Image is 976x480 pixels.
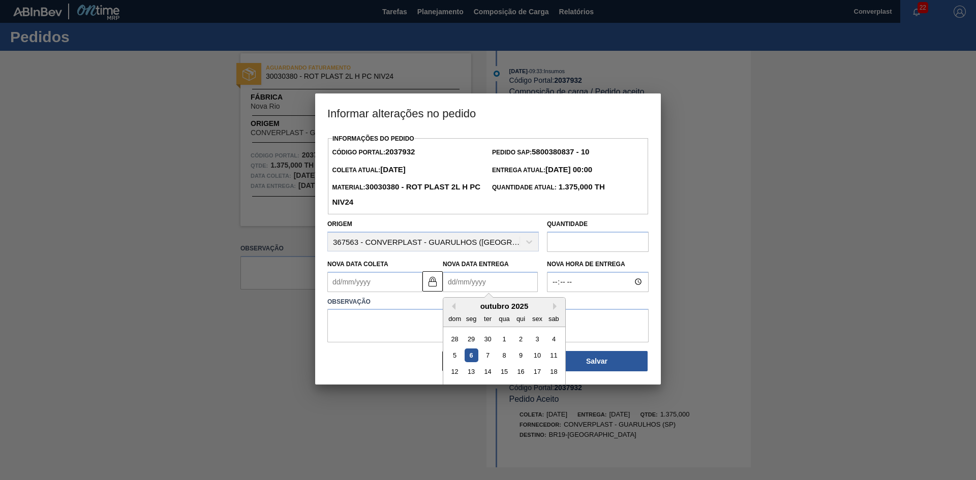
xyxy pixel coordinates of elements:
strong: 30030380 - ROT PLAST 2L H PC NIV24 [332,182,480,206]
div: Choose sexta-feira, 17 de outubro de 2025 [530,365,544,378]
strong: 5800380837 - 10 [532,147,589,156]
label: Observação [327,295,649,309]
div: ter [481,311,495,325]
label: Nova Hora de Entrega [547,257,649,272]
div: Choose quinta-feira, 23 de outubro de 2025 [514,381,528,395]
div: month 2025-10 [446,330,562,412]
strong: [DATE] 00:00 [545,165,592,174]
div: Choose domingo, 19 de outubro de 2025 [448,381,462,395]
div: seg [465,311,478,325]
img: locked [426,275,439,287]
div: Choose domingo, 28 de setembro de 2025 [448,332,462,345]
div: Choose terça-feira, 7 de outubro de 2025 [481,348,495,362]
button: locked [422,271,443,292]
input: dd/mm/yyyy [443,272,538,292]
div: Choose segunda-feira, 20 de outubro de 2025 [465,381,478,395]
div: Choose quarta-feira, 15 de outubro de 2025 [497,365,511,378]
div: Choose quarta-feira, 8 de outubro de 2025 [497,348,511,362]
label: Informações do Pedido [332,135,414,142]
button: Salvar [546,351,648,371]
div: Choose sexta-feira, 10 de outubro de 2025 [530,348,544,362]
label: Quantidade [547,220,588,228]
div: sab [547,311,561,325]
input: dd/mm/yyyy [327,272,422,292]
div: Choose sábado, 25 de outubro de 2025 [547,381,561,395]
div: Choose terça-feira, 14 de outubro de 2025 [481,365,495,378]
div: qui [514,311,528,325]
div: Choose quinta-feira, 9 de outubro de 2025 [514,348,528,362]
div: Choose domingo, 5 de outubro de 2025 [448,348,462,362]
div: Choose domingo, 12 de outubro de 2025 [448,365,462,378]
button: Previous Month [448,303,455,310]
div: Choose quinta-feira, 2 de outubro de 2025 [514,332,528,345]
div: Choose segunda-feira, 6 de outubro de 2025 [465,348,478,362]
button: Fechar [442,351,544,371]
span: Entrega Atual: [492,167,592,174]
div: Choose quarta-feira, 22 de outubro de 2025 [497,381,511,395]
div: Choose terça-feira, 30 de setembro de 2025 [481,332,495,345]
div: Choose segunda-feira, 29 de setembro de 2025 [465,332,478,345]
div: Choose terça-feira, 21 de outubro de 2025 [481,381,495,395]
div: qua [497,311,511,325]
label: Origem [327,220,352,228]
label: Nova Data Entrega [443,261,509,268]
span: Código Portal: [332,149,415,156]
div: Choose quarta-feira, 1 de outubro de 2025 [497,332,511,345]
strong: [DATE] [380,165,406,174]
label: Nova Data Coleta [327,261,388,268]
span: Quantidade Atual: [492,184,605,191]
div: Choose sábado, 11 de outubro de 2025 [547,348,561,362]
div: Choose sábado, 18 de outubro de 2025 [547,365,561,378]
strong: 1.375,000 TH [557,182,605,191]
div: Choose sexta-feira, 24 de outubro de 2025 [530,381,544,395]
strong: 2037932 [385,147,415,156]
div: dom [448,311,462,325]
button: Next Month [553,303,560,310]
span: Coleta Atual: [332,167,405,174]
div: Choose segunda-feira, 13 de outubro de 2025 [465,365,478,378]
span: Material: [332,184,480,206]
div: Choose sexta-feira, 3 de outubro de 2025 [530,332,544,345]
div: sex [530,311,544,325]
h3: Informar alterações no pedido [315,93,661,132]
div: outubro 2025 [443,302,565,310]
div: Choose quinta-feira, 16 de outubro de 2025 [514,365,528,378]
div: Choose sábado, 4 de outubro de 2025 [547,332,561,345]
span: Pedido SAP: [492,149,589,156]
